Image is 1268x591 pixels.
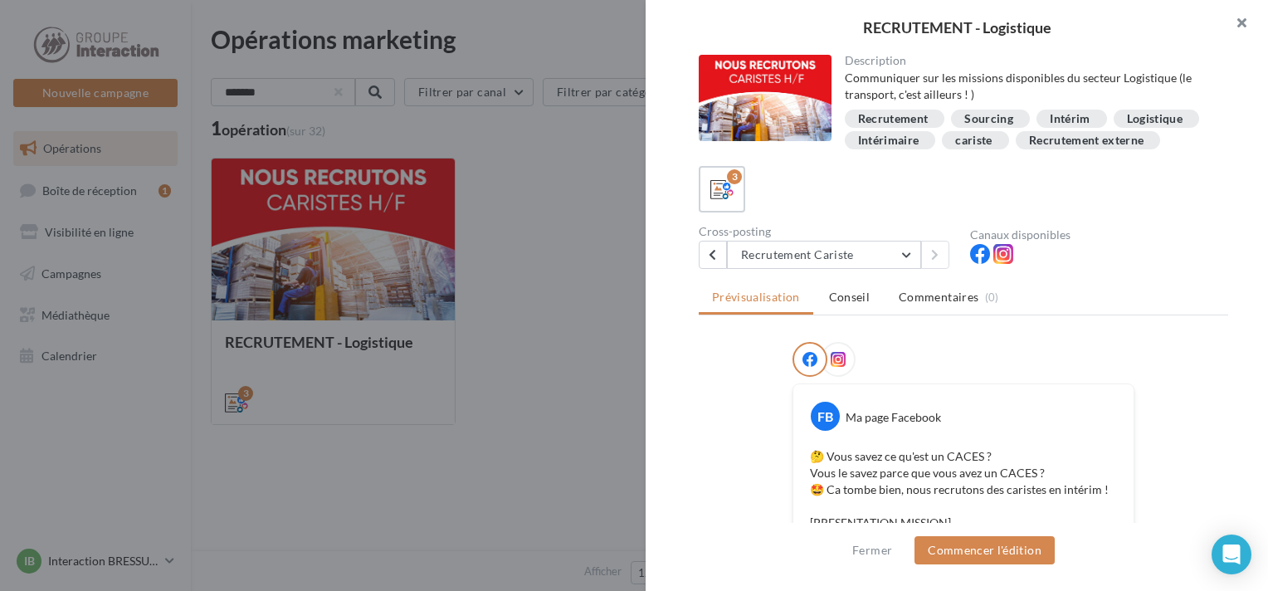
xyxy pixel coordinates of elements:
[727,241,921,269] button: Recrutement Cariste
[1029,134,1144,147] div: Recrutement externe
[858,134,919,147] div: Intérimaire
[1050,113,1090,125] div: Intérim
[955,134,992,147] div: cariste
[845,70,1216,103] div: Communiquer sur les missions disponibles du secteur Logistique (le transport, c'est ailleurs ! )
[699,226,957,237] div: Cross-posting
[672,20,1241,35] div: RECRUTEMENT - Logistique
[846,409,941,426] div: Ma page Facebook
[970,229,1228,241] div: Canaux disponibles
[1212,535,1251,574] div: Open Intercom Messenger
[845,55,1216,66] div: Description
[811,402,840,431] div: FB
[1127,113,1183,125] div: Logistique
[858,113,929,125] div: Recrutement
[914,536,1055,564] button: Commencer l'édition
[964,113,1013,125] div: Sourcing
[846,540,899,560] button: Fermer
[899,289,978,305] span: Commentaires
[727,169,742,184] div: 3
[985,291,999,304] span: (0)
[829,290,870,304] span: Conseil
